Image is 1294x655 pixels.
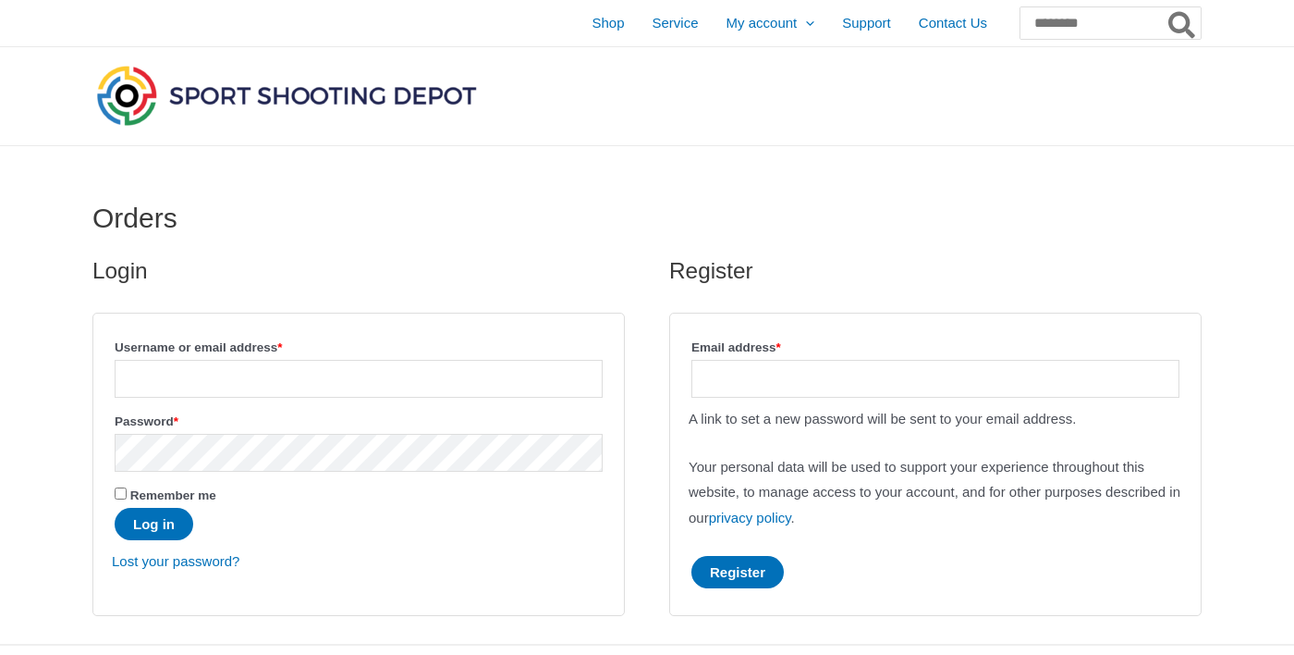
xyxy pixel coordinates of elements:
h2: Login [92,256,625,286]
h2: Register [669,256,1202,286]
label: Email address [691,335,1179,360]
button: Search [1165,7,1201,39]
button: Register [691,556,784,588]
p: A link to set a new password will be sent to your email address. [689,406,1182,432]
img: Sport Shooting Depot [92,61,481,130]
label: Password [115,409,603,434]
button: Log in [115,508,193,540]
a: Lost your password? [112,553,239,569]
label: Username or email address [115,335,603,360]
span: Remember me [130,488,216,502]
a: privacy policy [709,510,791,525]
p: Your personal data will be used to support your experience throughout this website, to manage acc... [689,454,1182,532]
h1: Orders [92,202,1202,235]
input: Remember me [115,488,127,500]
